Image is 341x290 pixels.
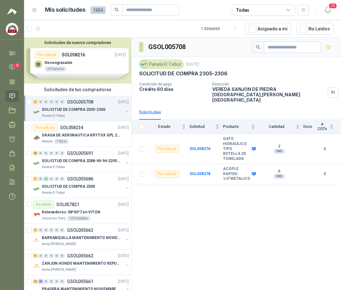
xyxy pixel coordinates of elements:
p: ZANJON HONDO MANTENIMIENTO REPUESTOS [42,261,121,267]
p: Panela El Trébol [42,165,65,170]
div: 20 [38,279,43,284]
p: GSOL005663 [67,228,93,232]
p: VEREDA SANJON DE PIEDRA [GEOGRAPHIC_DATA] , [PERSON_NAME][GEOGRAPHIC_DATA] [212,86,325,103]
span: search [256,45,260,49]
div: 0 [60,177,65,181]
a: 2 0 0 0 0 0 GSOL005708[DATE] Company LogoSOLICITUD DE COMPRA 2305-2306Panela El Trébol [33,98,130,118]
p: GSOL005662 [67,254,93,258]
img: Company Logo [33,262,40,270]
div: 0 [54,228,59,232]
span: search [115,8,119,12]
div: Solicitudes de nuevos compradoresPor cotizarSOL058216[DATE] Desengrasante30 GalonesPor cotizarSOL... [24,38,131,84]
div: 0 [49,228,54,232]
b: SOL058276 [189,147,210,151]
div: 0 [60,100,65,104]
div: 0 [38,151,43,155]
div: Por cotizar [33,124,58,131]
div: UND [273,174,285,179]
div: 0 [38,100,43,104]
div: 0 [44,151,48,155]
span: # COTs [316,122,328,131]
span: 2 [14,63,21,68]
p: Dirección [212,82,325,86]
div: 0 [49,279,54,284]
div: 6 [33,254,38,258]
div: 0 [54,254,59,258]
p: GSOL005661 [67,279,93,284]
p: Industrias Tomy [42,216,65,221]
p: Panela El Trébol [42,113,65,118]
div: 0 [54,177,59,181]
button: Asignado a mi [245,23,291,35]
a: RecibidoSOL057821[DATE] Company LogoRetenedores: 58*45*7 en VITONIndustrias Tomy10 Unidades [24,198,131,224]
a: SOL058278 [189,172,210,176]
div: 7 [33,177,38,181]
div: 42 [33,279,38,284]
div: 0 [49,100,54,104]
div: 0 [44,228,48,232]
div: 0 [54,279,59,284]
th: Producto [223,120,259,134]
span: 20 [328,3,337,9]
div: 0 [44,100,48,104]
img: Company Logo [33,236,40,244]
a: Por cotizarSOL058234[DATE] Company LogoGRASA DE AERONAUTICA KRYTOX GPL 207 (SE ADJUNTA IMAGEN DE ... [24,121,131,147]
img: Logo peakr [7,8,17,15]
th: Solicitud [189,120,223,134]
div: 36 [33,151,38,155]
b: 6 [259,169,300,174]
div: 2 [33,100,38,104]
div: 0 [54,151,59,155]
div: 0 [60,151,65,155]
button: No Leídos [296,23,333,35]
p: [DATE] [118,125,129,131]
b: ACOPLE RAPIDO 1/4"METALICO [223,167,250,181]
th: Estado [148,120,189,134]
div: 0 [49,151,54,155]
img: Company Logo [33,211,40,218]
div: Por cotizar [155,145,179,153]
p: GSOL005708 [67,100,93,104]
div: 0 [60,279,65,284]
div: 10 Unidades [67,216,90,221]
span: Cantidad [259,124,294,129]
img: Company Logo [33,108,40,116]
p: [DATE] [186,61,199,67]
p: BARRANQUILLA MANTENIMIENTO NOVIEMBRE [42,235,121,241]
div: 0 [44,254,48,258]
p: [DATE] [118,227,129,233]
p: GRASA DE AERONAUTICA KRYTOX GPL 207 (SE ADJUNTA IMAGEN DE REFERENCIA) [42,132,121,138]
p: Santa [PERSON_NAME] [42,242,76,247]
p: Condición de pago [139,82,207,86]
p: [DATE] [118,279,129,285]
img: Company Logo [33,134,40,142]
p: [DATE] [118,202,129,208]
div: 0 [60,228,65,232]
p: Panela El Trébol [42,190,65,195]
div: Solicitudes de tus compradores [24,84,131,96]
span: Producto [223,124,250,129]
p: SOLICITUD DE COMPRA 2305-2306 [42,107,105,113]
div: 0 [38,228,43,232]
p: Santa [PERSON_NAME] [42,267,76,272]
div: 0 [49,177,54,181]
a: 4 0 0 0 0 0 GSOL005663[DATE] Company LogoBARRANQUILLA MANTENIMIENTO NOVIEMBRESanta [PERSON_NAME] [33,226,130,247]
p: Retenedores: 58*45*7 en VITON [42,209,100,215]
h3: GSOL005708 [148,42,187,52]
span: Estado [148,124,181,129]
b: 0 [316,171,333,177]
img: Company Logo [33,160,40,167]
p: [DATE] [118,253,129,259]
img: Company Logo [140,61,147,68]
th: Docs [303,120,316,134]
b: 0 [316,146,333,152]
div: 2 [44,177,48,181]
p: GSOL005691 [67,151,93,155]
h1: Mis solicitudes [45,5,85,15]
div: 0 [60,254,65,258]
div: UND [273,149,285,154]
div: 4 [33,228,38,232]
p: SOLICITUD DE COMPRA 2288-90-94-2295-96-2301-02-04 [42,158,121,164]
div: 0 [38,254,43,258]
img: Company Logo [33,185,40,193]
